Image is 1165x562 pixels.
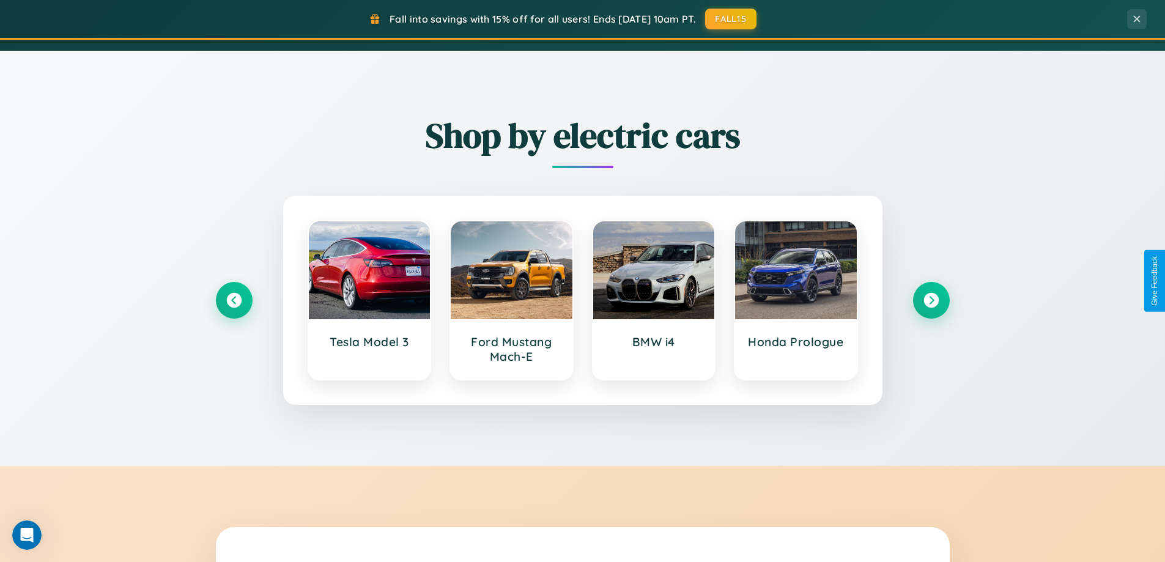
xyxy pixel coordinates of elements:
h3: BMW i4 [605,335,703,349]
span: Fall into savings with 15% off for all users! Ends [DATE] 10am PT. [390,13,696,25]
h2: Shop by electric cars [216,112,950,159]
h3: Ford Mustang Mach-E [463,335,560,364]
button: FALL15 [705,9,756,29]
iframe: Intercom live chat [12,520,42,550]
h3: Tesla Model 3 [321,335,418,349]
h3: Honda Prologue [747,335,845,349]
div: Give Feedback [1150,256,1159,306]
